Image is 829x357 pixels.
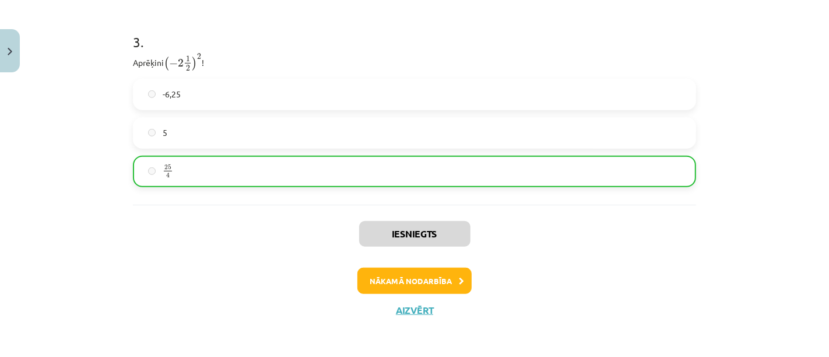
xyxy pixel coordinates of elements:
[148,90,156,98] input: -6,25
[392,304,437,316] button: Aizvērt
[164,57,169,71] span: (
[192,57,197,71] span: )
[359,221,470,247] button: Iesniegts
[8,48,12,55] img: icon-close-lesson-0947bae3869378f0d4975bcd49f059093ad1ed9edebbc8119c70593378902aed.svg
[133,53,696,72] p: Aprēķini !
[148,129,156,136] input: 5
[169,60,178,68] span: −
[178,59,184,67] span: 2
[163,127,167,139] span: 5
[133,13,696,50] h1: 3 .
[186,56,190,62] span: 1
[197,54,201,60] span: 2
[164,164,171,170] span: 25
[186,65,190,71] span: 2
[163,88,181,100] span: -6,25
[357,268,472,295] button: Nākamā nodarbība
[166,173,170,178] span: 4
